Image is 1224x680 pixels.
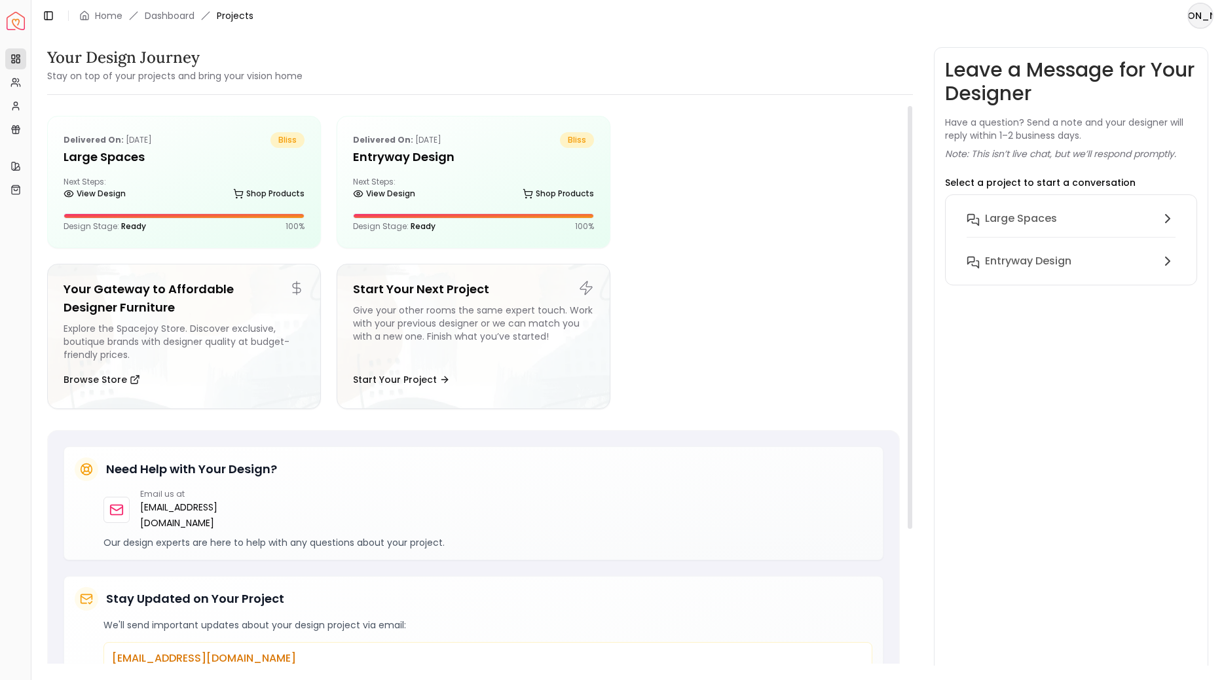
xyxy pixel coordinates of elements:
button: [PERSON_NAME] [1187,3,1214,29]
div: Explore the Spacejoy Store. Discover exclusive, boutique brands with designer quality at budget-f... [64,322,305,361]
small: Stay on top of your projects and bring your vision home [47,69,303,82]
p: 100 % [575,221,594,232]
p: Design Stage: [64,221,146,232]
button: Browse Store [64,367,140,393]
p: [DATE] [64,132,152,148]
h3: Your Design Journey [47,47,303,68]
span: Ready [411,221,436,232]
a: Shop Products [233,185,305,203]
h5: Need Help with Your Design? [106,460,277,478]
h5: entryway design [353,148,594,166]
p: Select a project to start a conversation [945,176,1136,189]
div: Give your other rooms the same expert touch. Work with your previous designer or we can match you... [353,304,594,361]
a: Shop Products [523,185,594,203]
div: Next Steps: [353,177,594,203]
a: [EMAIL_ADDRESS][DOMAIN_NAME] [140,499,280,531]
nav: breadcrumb [79,9,253,22]
img: Spacejoy Logo [7,12,25,30]
h3: Leave a Message for Your Designer [945,58,1197,105]
button: Start Your Project [353,367,450,393]
span: bliss [270,132,305,148]
p: 100 % [286,221,305,232]
a: Spacejoy [7,12,25,30]
a: View Design [64,185,126,203]
button: entryway design [956,248,1186,274]
a: View Design [353,185,415,203]
span: Ready [121,221,146,232]
span: [PERSON_NAME] [1189,4,1212,27]
p: [EMAIL_ADDRESS][DOMAIN_NAME] [112,651,864,666]
a: Home [95,9,122,22]
p: Design Stage: [353,221,436,232]
b: Delivered on: [64,134,124,145]
div: Next Steps: [64,177,305,203]
p: Note: This isn’t live chat, but we’ll respond promptly. [945,147,1176,160]
h6: Large Spaces [985,211,1057,226]
a: Start Your Next ProjectGive your other rooms the same expert touch. Work with your previous desig... [337,264,610,409]
p: [DATE] [353,132,441,148]
button: Large Spaces [956,206,1186,248]
h6: entryway design [985,253,1071,269]
span: Projects [217,9,253,22]
p: Email us at [140,489,280,499]
h5: Start Your Next Project [353,280,594,298]
p: Our design experts are here to help with any questions about your project. [103,536,872,549]
span: bliss [560,132,594,148]
h5: Stay Updated on Your Project [106,590,284,608]
a: Dashboard [145,9,195,22]
h5: Your Gateway to Affordable Designer Furniture [64,280,305,317]
p: Have a question? Send a note and your designer will reply within 1–2 business days. [945,116,1197,142]
b: Delivered on: [353,134,413,145]
h5: Large Spaces [64,148,305,166]
p: We'll send important updates about your design project via email: [103,618,872,632]
a: Your Gateway to Affordable Designer FurnitureExplore the Spacejoy Store. Discover exclusive, bout... [47,264,321,409]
